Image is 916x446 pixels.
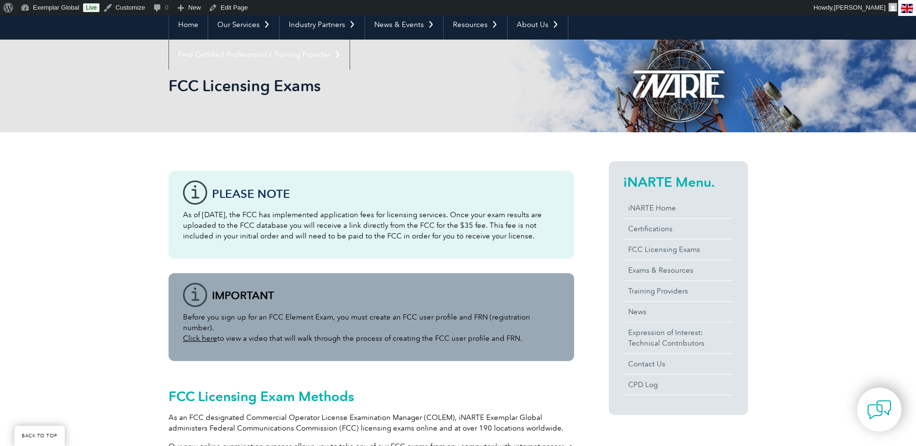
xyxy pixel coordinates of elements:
[623,354,733,374] a: Contact Us
[365,10,443,40] a: News & Events
[14,426,65,446] a: BACK TO TOP
[834,4,886,11] span: [PERSON_NAME]
[444,10,507,40] a: Resources
[623,239,733,260] a: FCC Licensing Exams
[623,198,733,218] a: iNARTE Home
[169,389,574,404] h2: FCC Licensing Exam Methods
[901,4,913,13] img: en
[867,398,891,422] img: contact-chat.png
[623,219,733,239] a: Certifications
[507,10,568,40] a: About Us
[169,412,574,433] p: As an FCC designated Commercial Operator License Examination Manager (COLEM), iNARTE Exemplar Glo...
[623,174,733,190] h2: iNARTE Menu.
[280,10,365,40] a: Industry Partners
[169,40,350,70] a: Find Certified Professional / Training Provider
[212,188,560,200] h3: Please note
[623,302,733,322] a: News
[623,281,733,301] a: Training Providers
[183,209,560,241] p: As of [DATE], the FCC has implemented application fees for licensing services. Once your exam res...
[623,260,733,280] a: Exams & Resources
[183,312,560,344] p: Before you sign up for an FCC Element Exam, you must create an FCC user profile and FRN (registra...
[83,3,99,12] a: Live
[169,78,574,94] h2: FCC Licensing Exams
[169,10,208,40] a: Home
[183,334,217,343] a: Click here
[208,10,279,40] a: Our Services
[623,375,733,395] a: CPD Log
[623,322,733,353] a: Expression of Interest:Technical Contributors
